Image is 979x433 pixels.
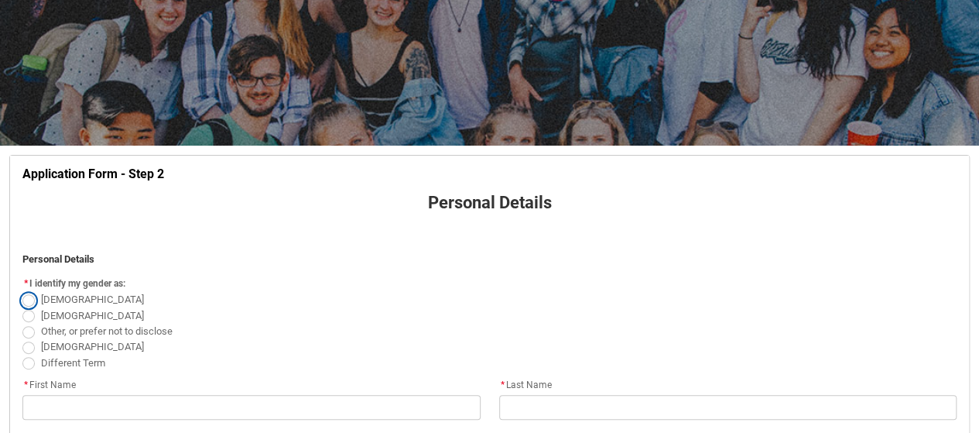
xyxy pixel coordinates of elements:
strong: Personal Details [428,193,552,212]
span: First Name [22,380,76,390]
abbr: required [501,380,505,390]
span: [DEMOGRAPHIC_DATA] [41,294,144,305]
span: [DEMOGRAPHIC_DATA] [41,341,144,352]
abbr: required [24,380,28,390]
span: Different Term [41,357,105,369]
abbr: required [24,278,28,289]
span: [DEMOGRAPHIC_DATA] [41,310,144,321]
span: I identify my gender as: [29,278,125,289]
span: Other, or prefer not to disclose [41,325,173,337]
strong: Application Form - Step 2 [22,167,164,181]
span: Last Name [499,380,552,390]
strong: Personal Details [22,253,94,265]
